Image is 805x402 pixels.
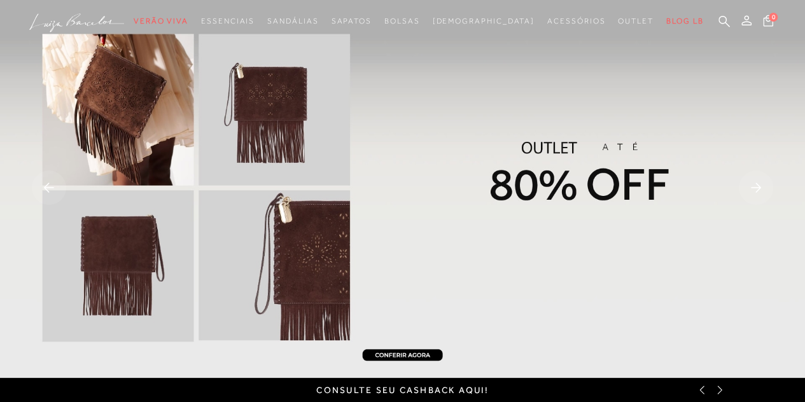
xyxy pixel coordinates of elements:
[331,17,371,25] span: Sapatos
[666,10,703,33] a: BLOG LB
[384,10,420,33] a: noSubCategoriesText
[618,10,654,33] a: noSubCategoriesText
[666,17,703,25] span: BLOG LB
[267,10,318,33] a: noSubCategoriesText
[267,17,318,25] span: Sandálias
[134,10,188,33] a: noSubCategoriesText
[547,10,605,33] a: noSubCategoriesText
[134,17,188,25] span: Verão Viva
[432,10,535,33] a: noSubCategoriesText
[618,17,654,25] span: Outlet
[759,14,777,31] button: 0
[201,10,255,33] a: noSubCategoriesText
[384,17,420,25] span: Bolsas
[201,17,255,25] span: Essenciais
[547,17,605,25] span: Acessórios
[432,17,535,25] span: [DEMOGRAPHIC_DATA]
[769,13,778,22] span: 0
[331,10,371,33] a: noSubCategoriesText
[316,385,488,395] a: Consulte seu cashback aqui!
